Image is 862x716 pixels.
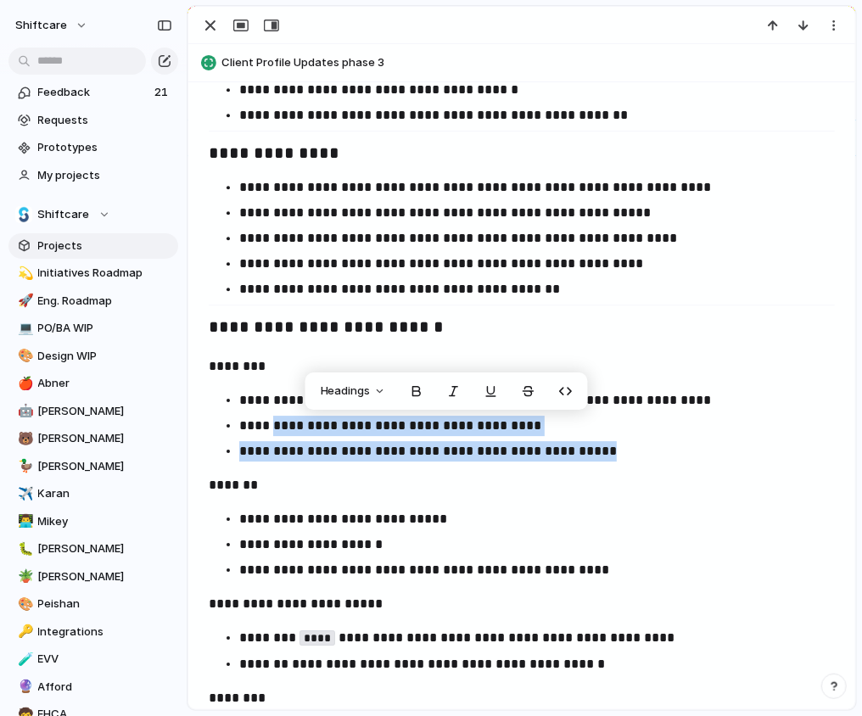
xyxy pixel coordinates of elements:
[38,167,172,184] span: My projects
[18,346,30,366] div: 🎨
[38,679,172,696] span: Afford
[8,481,178,506] a: ✈️Karan
[38,624,172,640] span: Integrations
[8,260,178,286] a: 💫Initiatives Roadmap
[38,206,90,223] span: Shiftcare
[154,84,171,101] span: 21
[321,383,371,400] span: Headings
[8,646,178,672] a: 🧪EVV
[18,456,30,476] div: 🦆
[15,513,32,530] button: 👨‍💻
[38,320,172,337] span: PO/BA WIP
[18,512,30,531] div: 👨‍💻
[196,49,848,76] button: Client Profile Updates phase 3
[18,567,30,586] div: 🪴
[38,485,172,502] span: Karan
[18,650,30,669] div: 🧪
[8,591,178,617] a: 🎨Peishan
[38,293,172,310] span: Eng. Roadmap
[8,135,178,160] a: Prototypes
[38,139,172,156] span: Prototypes
[8,536,178,562] a: 🐛[PERSON_NAME]
[18,319,30,338] div: 💻
[15,458,32,475] button: 🦆
[38,458,172,475] span: [PERSON_NAME]
[8,202,178,227] button: Shiftcare
[15,596,32,613] button: 🎨
[8,619,178,645] a: 🔑Integrations
[8,80,178,105] a: Feedback21
[15,624,32,640] button: 🔑
[18,677,30,696] div: 🔮
[15,265,32,282] button: 💫
[15,651,32,668] button: 🧪
[38,265,172,282] span: Initiatives Roadmap
[8,399,178,424] a: 🤖[PERSON_NAME]
[38,84,149,101] span: Feedback
[38,513,172,530] span: Mikey
[38,651,172,668] span: EVV
[38,112,172,129] span: Requests
[15,540,32,557] button: 🐛
[8,108,178,133] a: Requests
[8,454,178,479] a: 🦆[PERSON_NAME]
[18,401,30,421] div: 🤖
[8,371,178,396] a: 🍎Abner
[18,540,30,559] div: 🐛
[8,344,178,369] a: 🎨Design WIP
[38,596,172,613] span: Peishan
[18,595,30,614] div: 🎨
[311,378,396,405] button: Headings
[8,674,178,700] a: 🔮Afford
[18,622,30,641] div: 🔑
[8,426,178,451] a: 🐻[PERSON_NAME]
[38,238,172,255] span: Projects
[38,348,172,365] span: Design WIP
[15,430,32,447] button: 🐻
[38,568,172,585] span: [PERSON_NAME]
[15,403,32,420] button: 🤖
[15,568,32,585] button: 🪴
[15,320,32,337] button: 💻
[18,484,30,504] div: ✈️
[18,374,30,394] div: 🍎
[8,233,178,259] a: Projects
[18,291,30,310] div: 🚀
[221,54,848,71] span: Client Profile Updates phase 3
[8,288,178,314] a: 🚀Eng. Roadmap
[38,540,172,557] span: [PERSON_NAME]
[8,509,178,534] a: 👨‍💻Mikey
[15,375,32,392] button: 🍎
[15,17,67,34] span: shiftcare
[15,679,32,696] button: 🔮
[8,12,97,39] button: shiftcare
[8,316,178,341] a: 💻PO/BA WIP
[38,375,172,392] span: Abner
[38,430,172,447] span: [PERSON_NAME]
[8,163,178,188] a: My projects
[18,429,30,449] div: 🐻
[15,293,32,310] button: 🚀
[15,348,32,365] button: 🎨
[15,485,32,502] button: ✈️
[38,403,172,420] span: [PERSON_NAME]
[18,264,30,283] div: 💫
[8,564,178,590] a: 🪴[PERSON_NAME]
